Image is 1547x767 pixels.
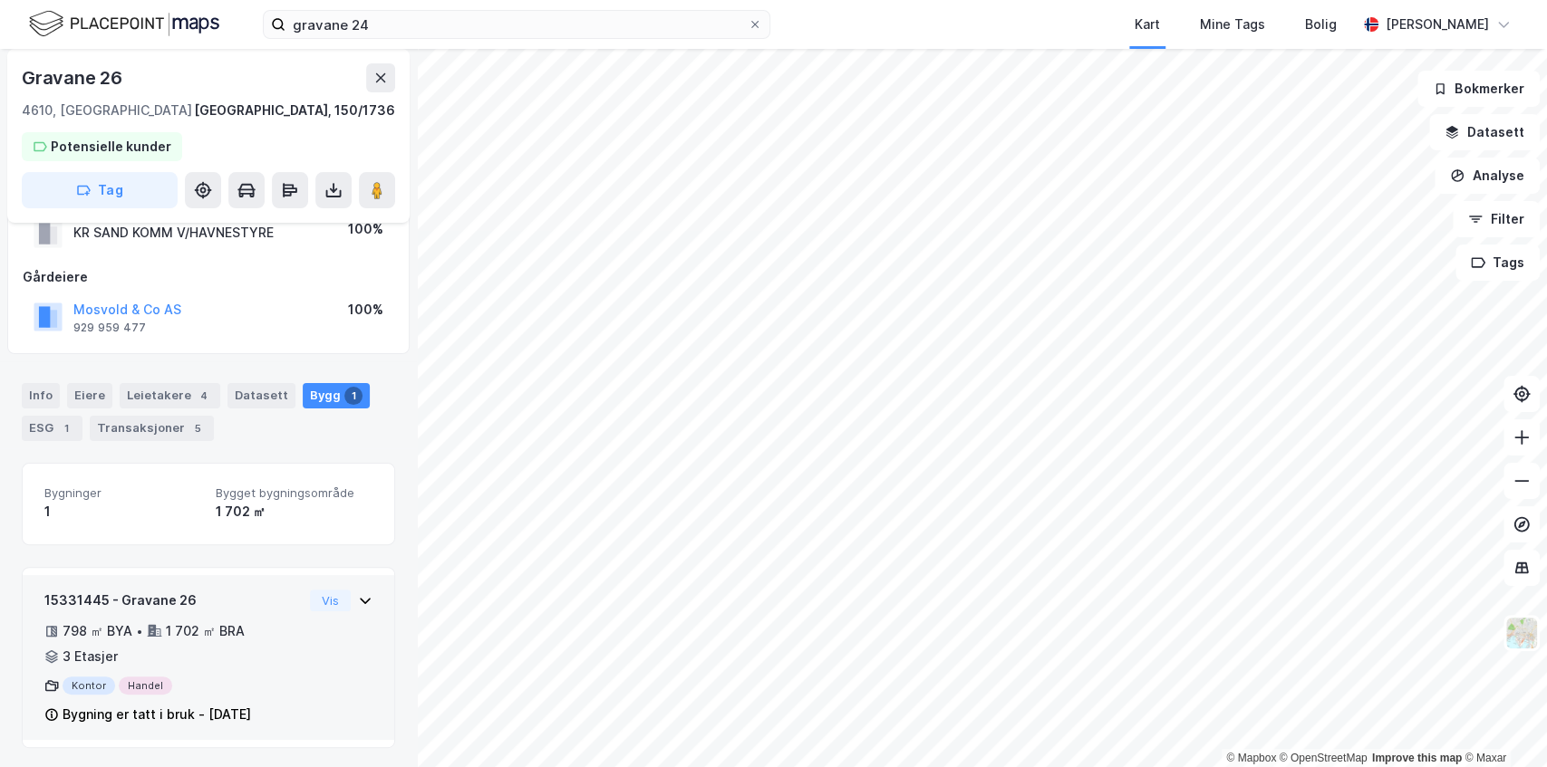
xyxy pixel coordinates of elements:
div: 4 [195,387,213,405]
a: Mapbox [1226,752,1276,764]
div: 1 702 ㎡ [216,501,372,523]
div: Datasett [227,383,295,408]
div: [GEOGRAPHIC_DATA], 150/1736 [194,100,395,121]
button: Analyse [1435,158,1540,194]
img: logo.f888ab2527a4732fd821a326f86c7f29.svg [29,8,219,40]
div: Info [22,383,60,408]
span: Bygget bygningsområde [216,485,372,501]
div: 3 Etasjer [63,646,118,667]
img: Z [1504,616,1539,650]
button: Tags [1455,244,1540,281]
div: Kontrollprogram for chat [1456,680,1547,767]
div: 15331445 - Gravane 26 [44,590,303,611]
span: Bygninger [44,485,201,501]
div: 929 959 477 [73,321,146,335]
input: Søk på adresse, matrikkel, gårdeiere, leietakere eller personer [285,11,748,38]
div: Kart [1135,14,1160,35]
button: Tag [22,172,178,208]
button: Vis [310,590,351,611]
div: KR SAND KOMM V/HAVNESTYRE [73,222,274,244]
div: 4610, [GEOGRAPHIC_DATA] [22,100,192,121]
div: Bolig [1305,14,1337,35]
div: 1 [344,387,363,405]
div: Leietakere [120,383,220,408]
div: Transaksjoner [90,416,214,441]
div: 1 702 ㎡ BRA [166,620,245,642]
div: ESG [22,416,82,441]
div: Mine Tags [1200,14,1265,35]
div: Bygning er tatt i bruk - [DATE] [63,704,251,725]
div: [PERSON_NAME] [1386,14,1489,35]
div: 798 ㎡ BYA [63,620,132,642]
div: 100% [348,218,383,240]
button: Filter [1453,201,1540,237]
div: Bygg [303,383,370,408]
div: Gravane 26 [22,63,126,92]
a: OpenStreetMap [1280,752,1368,764]
div: • [136,624,143,638]
iframe: Chat Widget [1456,680,1547,767]
div: Gårdeiere [23,266,394,288]
div: Potensielle kunder [51,136,171,158]
div: 100% [348,299,383,321]
button: Datasett [1429,114,1540,150]
div: Eiere [67,383,112,408]
div: 1 [44,501,201,523]
div: 1 [57,419,75,437]
div: 5 [189,419,207,437]
a: Improve this map [1372,752,1462,764]
button: Bokmerker [1417,71,1540,107]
